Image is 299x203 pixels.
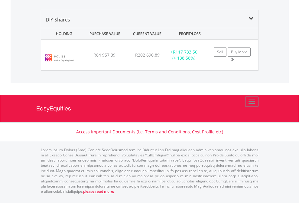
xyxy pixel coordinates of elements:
[228,47,251,57] a: Buy More
[36,95,263,122] a: EasyEquities
[41,147,258,194] p: Lorem Ipsum Dolors (Ame) Con a/e SeddOeiusmod tem InciDiduntut Lab Etd mag aliquaen admin veniamq...
[135,52,160,58] span: R202 690.89
[214,47,226,57] a: Sell
[165,49,203,61] div: + (+ 138.58%)
[42,28,83,39] div: HOLDING
[93,52,115,58] span: R84 957.39
[173,49,197,55] span: R117 733.50
[46,16,70,23] span: DIY Shares
[84,28,125,39] div: PURCHASE VALUE
[83,189,114,194] a: please read more:
[127,28,168,39] div: CURRENT VALUE
[44,47,75,69] img: EC10.EC.EC10.png
[76,129,223,135] a: Access Important Documents (i.e. Terms and Conditions, Cost Profile etc)
[169,28,210,39] div: PROFIT/LOSS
